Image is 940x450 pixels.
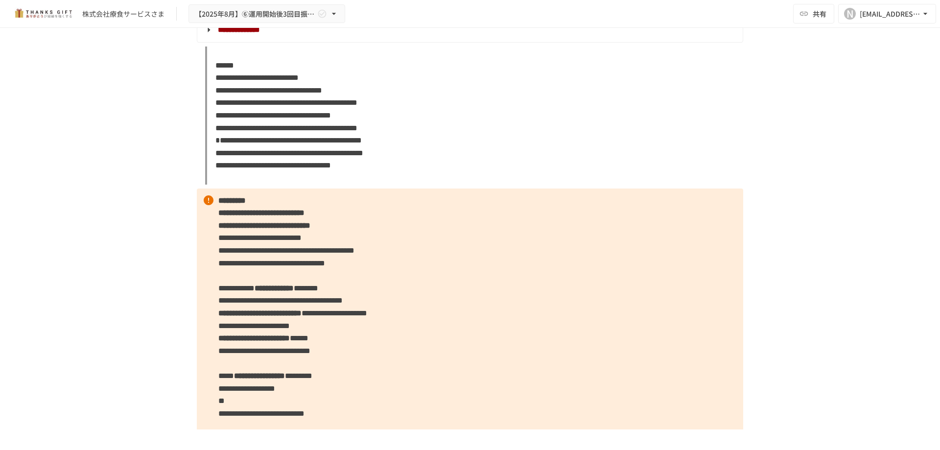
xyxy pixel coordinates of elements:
button: N[EMAIL_ADDRESS][DOMAIN_NAME] [838,4,936,24]
div: N [844,8,856,20]
button: 【2025年8月】⑥運用開始後3回目振り返りMTG [188,4,345,24]
div: 株式会社療食サービスさま [82,9,164,19]
span: 共有 [813,8,826,19]
img: mMP1OxWUAhQbsRWCurg7vIHe5HqDpP7qZo7fRoNLXQh [12,6,74,22]
button: 共有 [793,4,834,24]
span: 【2025年8月】⑥運用開始後3回目振り返りMTG [195,8,315,20]
div: [EMAIL_ADDRESS][DOMAIN_NAME] [860,8,920,20]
